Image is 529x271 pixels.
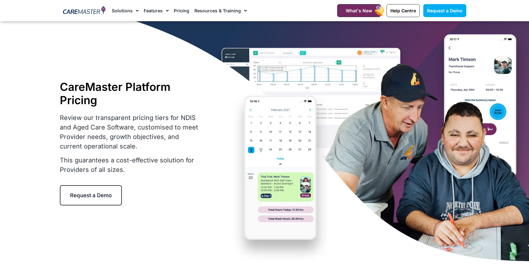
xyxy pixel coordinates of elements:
a: What's New [337,4,381,17]
a: Request a Demo [423,4,466,17]
span: Request a Demo [427,8,463,13]
a: Help Centre [387,4,420,17]
span: What's New [346,8,372,13]
p: Review our transparent pricing tiers for NDIS and Aged Care Software, customised to meet Provider... [60,113,202,151]
h1: CareMaster Platform Pricing [60,80,202,107]
img: CareMaster Logo [63,6,106,16]
p: This guarantees a cost-effective solution for Providers of all sizes. [60,155,202,174]
span: Request a Demo [70,192,112,199]
span: Help Centre [390,8,416,13]
a: Request a Demo [60,185,122,205]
